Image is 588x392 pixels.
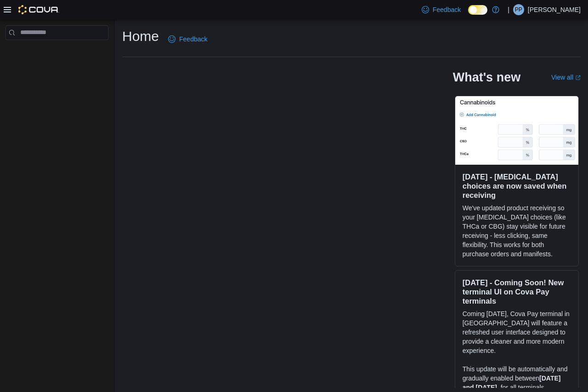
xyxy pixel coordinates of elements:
[508,4,509,15] p: |
[513,4,524,15] div: Parth Patel
[515,4,522,15] span: PP
[463,309,571,355] p: Coming [DATE], Cova Pay terminal in [GEOGRAPHIC_DATA] will feature a refreshed user interface des...
[179,35,207,44] span: Feedback
[463,278,571,306] h3: [DATE] - Coming Soon! New terminal UI on Cova Pay terminals
[463,172,571,200] h3: [DATE] - [MEDICAL_DATA] choices are now saved when receiving
[468,5,487,15] input: Dark Mode
[463,203,571,259] p: We've updated product receiving so your [MEDICAL_DATA] choices (like THCa or CBG) stay visible fo...
[528,4,581,15] p: [PERSON_NAME]
[575,75,581,81] svg: External link
[164,30,211,48] a: Feedback
[122,27,159,46] h1: Home
[433,5,461,14] span: Feedback
[453,70,520,85] h2: What's new
[551,74,581,81] a: View allExternal link
[6,42,108,64] nav: Complex example
[418,0,464,19] a: Feedback
[18,5,59,14] img: Cova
